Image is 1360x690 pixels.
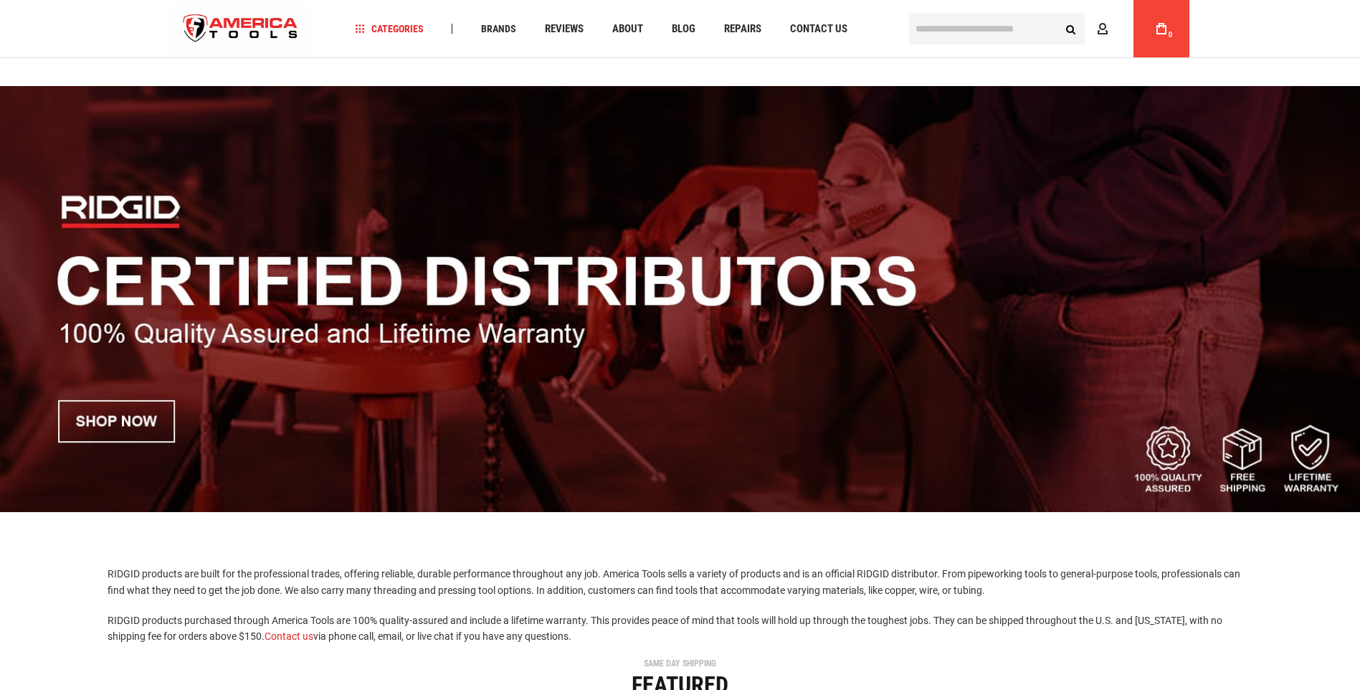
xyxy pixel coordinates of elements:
[475,19,523,39] a: Brands
[784,19,854,39] a: Contact Us
[265,630,313,642] a: Contact us
[724,24,761,34] span: Repairs
[171,2,310,56] img: America Tools
[790,24,847,34] span: Contact Us
[606,19,650,39] a: About
[612,24,643,34] span: About
[348,19,430,39] a: Categories
[108,566,1252,598] p: RIDGID products are built for the professional trades, offering reliable, durable performance thr...
[108,613,1252,645] p: RIDGID products purchased through America Tools are 100% quality-assured and include a lifetime w...
[171,2,310,56] a: store logo
[481,24,516,34] span: Brands
[1169,31,1173,39] span: 0
[665,19,702,39] a: Blog
[1057,15,1085,42] button: Search
[718,19,768,39] a: Repairs
[538,19,590,39] a: Reviews
[168,659,1193,668] div: SAME DAY SHIPPING
[672,24,695,34] span: Blog
[545,24,584,34] span: Reviews
[355,24,424,34] span: Categories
